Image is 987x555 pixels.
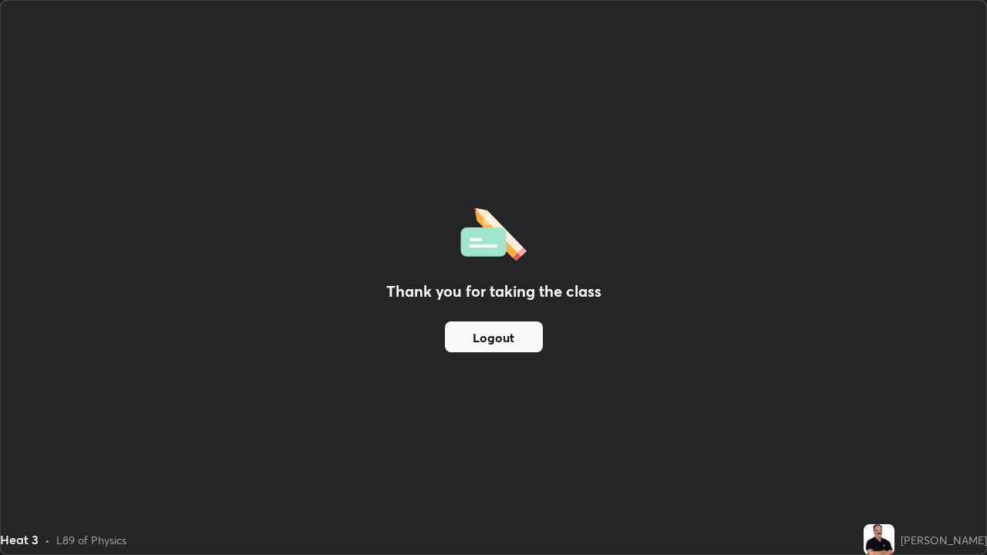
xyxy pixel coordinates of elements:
[56,532,126,548] div: L89 of Physics
[445,321,543,352] button: Logout
[45,532,50,548] div: •
[460,203,527,261] img: offlineFeedback.1438e8b3.svg
[864,524,894,555] img: 605ba8bc909545269ef7945e2730f7c4.jpg
[386,280,601,303] h2: Thank you for taking the class
[901,532,987,548] div: [PERSON_NAME]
